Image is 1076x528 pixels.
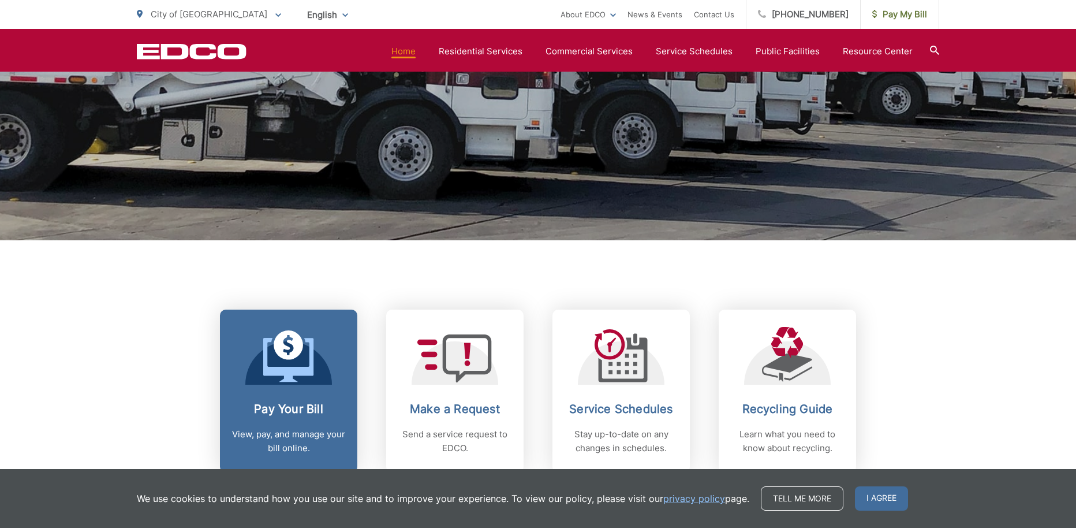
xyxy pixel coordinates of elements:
a: About EDCO [561,8,616,21]
h2: Service Schedules [564,402,678,416]
a: Resource Center [843,44,913,58]
p: Send a service request to EDCO. [398,427,512,455]
a: Service Schedules Stay up-to-date on any changes in schedules. [552,310,690,473]
a: Pay Your Bill View, pay, and manage your bill online. [220,310,357,473]
a: EDCD logo. Return to the homepage. [137,43,246,60]
a: Tell me more [761,486,843,511]
p: Learn what you need to know about recycling. [730,427,845,455]
p: Stay up-to-date on any changes in schedules. [564,427,678,455]
a: Make a Request Send a service request to EDCO. [386,310,524,473]
a: Service Schedules [656,44,733,58]
a: Recycling Guide Learn what you need to know about recycling. [719,310,856,473]
span: English [298,5,357,25]
span: I agree [855,486,908,511]
h2: Pay Your Bill [231,402,346,416]
p: View, pay, and manage your bill online. [231,427,346,455]
a: Public Facilities [756,44,820,58]
h2: Make a Request [398,402,512,416]
a: News & Events [627,8,682,21]
a: Residential Services [439,44,522,58]
span: City of [GEOGRAPHIC_DATA] [151,9,267,20]
a: Home [391,44,416,58]
h2: Recycling Guide [730,402,845,416]
a: privacy policy [663,492,725,505]
p: We use cookies to understand how you use our site and to improve your experience. To view our pol... [137,492,749,505]
span: Pay My Bill [872,8,927,21]
a: Contact Us [694,8,734,21]
a: Commercial Services [546,44,633,58]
